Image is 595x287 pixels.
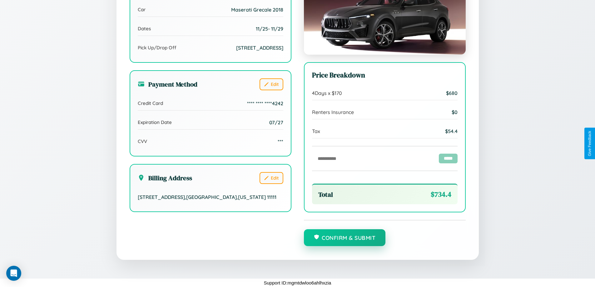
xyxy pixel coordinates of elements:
[260,78,283,90] button: Edit
[312,109,354,115] span: Renters Insurance
[312,70,458,80] h3: Price Breakdown
[138,80,197,89] h3: Payment Method
[231,7,283,13] span: Maserati Grecale 2018
[138,45,176,51] span: Pick Up/Drop Off
[138,138,147,144] span: CVV
[269,119,283,126] span: 07/27
[138,173,192,182] h3: Billing Address
[138,119,172,125] span: Expiration Date
[256,26,283,32] span: 11 / 25 - 11 / 29
[6,266,21,281] div: Open Intercom Messenger
[236,45,283,51] span: [STREET_ADDRESS]
[138,26,151,32] span: Dates
[446,90,458,96] span: $ 680
[264,279,331,287] p: Support ID: mgmtdwloo6ahlhxzia
[445,128,458,134] span: $ 54.4
[452,109,458,115] span: $ 0
[431,190,451,199] span: $ 734.4
[260,172,283,184] button: Edit
[318,190,333,199] span: Total
[138,100,163,106] span: Credit Card
[312,128,320,134] span: Tax
[138,194,276,200] span: [STREET_ADDRESS] , [GEOGRAPHIC_DATA] , [US_STATE] 11111
[138,7,146,12] span: Car
[304,229,386,246] button: Confirm & Submit
[588,131,592,156] div: Give Feedback
[312,90,342,96] span: 4 Days x $ 170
